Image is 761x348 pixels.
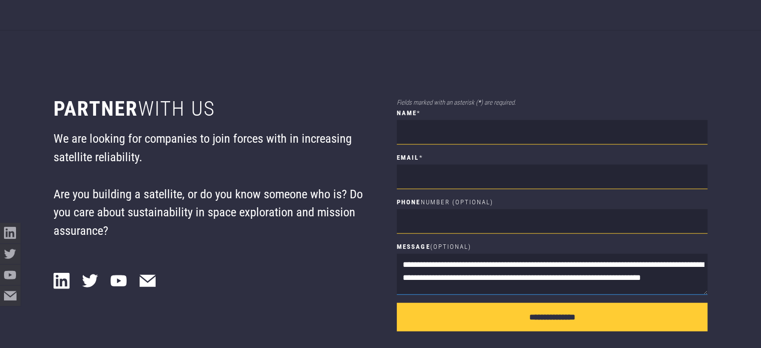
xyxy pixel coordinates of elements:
span: number (Optional) [420,198,493,206]
form: Wf Form Contact Form [397,108,707,331]
label: Email [397,153,707,163]
span: (Optional) [430,243,471,250]
h2: Partner [54,96,364,122]
p: We are looking for companies to join forces with in increasing satellite reliability. Are you bui... [54,130,364,240]
em: Fields marked with an asterisk ( ) are required. [397,99,516,106]
span: with uS [138,97,215,121]
label: Message [397,242,707,252]
label: name [397,108,707,118]
label: Phone [397,197,707,207]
